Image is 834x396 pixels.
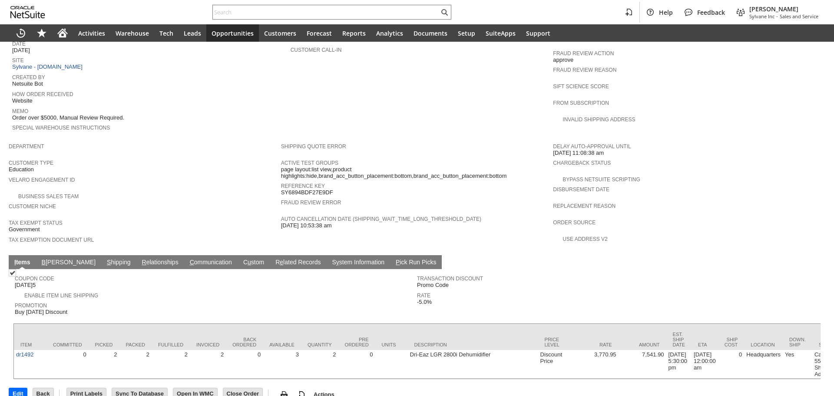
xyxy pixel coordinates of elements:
td: 7,541.90 [619,350,666,379]
div: Location [751,342,776,347]
a: Bypass NetSuite Scripting [563,176,640,183]
a: Documents [408,24,453,42]
div: ETA [698,342,712,347]
a: Customer Niche [9,203,56,210]
a: Auto Cancellation Date (shipping_wait_time_long_threshold_date) [281,216,481,222]
span: SY6894BDF27E9DF [281,189,333,196]
a: Custom [241,259,266,267]
span: Education [9,166,34,173]
span: y [336,259,339,266]
span: Support [526,29,550,37]
a: Customer Call-in [291,47,342,53]
span: P [396,259,400,266]
span: approve [553,57,573,63]
td: 2 [119,350,152,379]
a: Shipping Quote Error [281,143,346,150]
td: 0 [338,350,375,379]
svg: logo [10,6,45,18]
a: Tech [154,24,179,42]
span: Netsuite Bot [12,80,43,87]
span: Sylvane Inc [749,13,774,20]
svg: Search [439,7,450,17]
td: 2 [89,350,119,379]
a: Support [521,24,556,42]
a: Relationships [140,259,181,267]
a: Order Source [553,220,596,226]
a: Tax Exempt Status [9,220,63,226]
div: Units [382,342,401,347]
span: Forecast [307,29,332,37]
td: 0 [718,350,745,379]
div: Available [269,342,295,347]
span: Activities [78,29,105,37]
a: Analytics [371,24,408,42]
a: Enable Item Line Shipping [24,293,98,299]
span: I [14,259,16,266]
span: Website [12,97,33,104]
a: Site [12,57,24,63]
span: -5.0% [417,299,432,306]
a: Communication [188,259,234,267]
a: Date [12,41,26,47]
a: Items [12,259,33,267]
a: Related Records [273,259,323,267]
span: Order over $5000, Manual Review Required. [12,114,124,121]
div: Price Level [545,337,564,347]
span: Opportunities [212,29,254,37]
div: Back Ordered [232,337,256,347]
a: Tax Exemption Document URL [9,237,94,243]
span: S [107,259,111,266]
span: C [190,259,194,266]
a: From Subscription [553,100,609,106]
div: Pre Ordered [345,337,369,347]
a: Opportunities [206,24,259,42]
td: [DATE] 12:00:00 am [692,350,718,379]
a: Reports [337,24,371,42]
span: Warehouse [116,29,149,37]
span: SuiteApps [486,29,516,37]
a: Replacement reason [553,203,616,209]
span: Feedback [697,8,725,17]
div: Item [20,342,40,347]
td: 3,770.95 [571,350,619,379]
a: Warehouse [110,24,154,42]
span: Help [659,8,673,17]
a: Rate [417,293,430,299]
a: Customers [259,24,301,42]
a: Promotion [15,303,47,309]
span: e [280,259,283,266]
td: Yes [783,350,812,379]
td: 2 [152,350,190,379]
a: Delay Auto-Approval Until [553,143,631,150]
a: Unrolled view on [810,257,820,267]
span: Documents [414,29,447,37]
div: Invoiced [196,342,219,347]
span: [DATE] 10:53:38 am [281,222,332,229]
svg: Shortcuts [36,28,47,38]
span: Sales and Service [780,13,818,20]
a: Chargeback Status [553,160,611,166]
a: Active Test Groups [281,160,338,166]
span: B [42,259,46,266]
td: Dri-Eaz LGR 2800i Dehumidifier [408,350,538,379]
a: Memo [12,108,28,114]
a: Velaro Engagement ID [9,177,75,183]
div: Picked [95,342,113,347]
div: Down. Ship [789,337,806,347]
span: u [248,259,251,266]
span: Government [9,226,40,233]
span: Setup [458,29,475,37]
a: B[PERSON_NAME] [40,259,98,267]
a: Fraud Review Error [281,200,341,206]
td: 3 [263,350,301,379]
td: 0 [226,350,263,379]
span: [PERSON_NAME] [749,5,818,13]
a: Sift Science Score [553,83,609,90]
span: Promo Code [417,282,449,289]
a: Business Sales Team [18,193,79,200]
div: Fulfilled [158,342,183,347]
div: Description [414,342,532,347]
span: Analytics [376,29,403,37]
a: System Information [330,259,387,267]
a: Home [52,24,73,42]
